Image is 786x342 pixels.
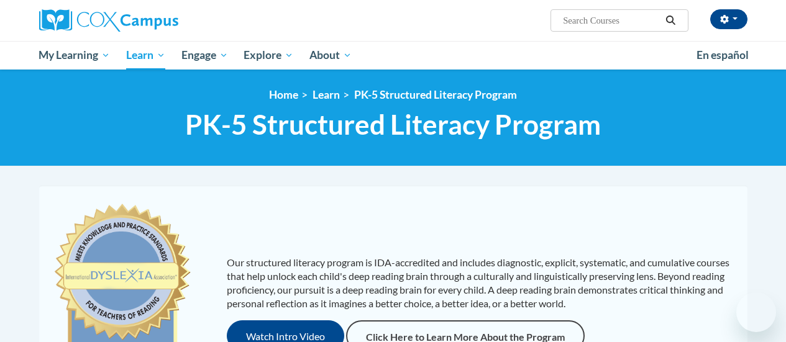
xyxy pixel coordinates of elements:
[697,48,749,61] span: En español
[39,9,178,32] img: Cox Campus
[181,48,228,63] span: Engage
[309,48,352,63] span: About
[39,48,110,63] span: My Learning
[173,41,236,70] a: Engage
[227,256,735,310] p: Our structured literacy program is IDA-accredited and includes diagnostic, explicit, systematic, ...
[126,48,165,63] span: Learn
[31,41,119,70] a: My Learning
[710,9,747,29] button: Account Settings
[736,292,776,332] iframe: Button to launch messaging window
[185,108,601,141] span: PK-5 Structured Literacy Program
[39,9,263,32] a: Cox Campus
[562,13,661,28] input: Search Courses
[235,41,301,70] a: Explore
[269,88,298,101] a: Home
[301,41,360,70] a: About
[661,13,680,28] button: Search
[30,41,757,70] div: Main menu
[313,88,340,101] a: Learn
[244,48,293,63] span: Explore
[354,88,517,101] a: PK-5 Structured Literacy Program
[118,41,173,70] a: Learn
[688,42,757,68] a: En español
